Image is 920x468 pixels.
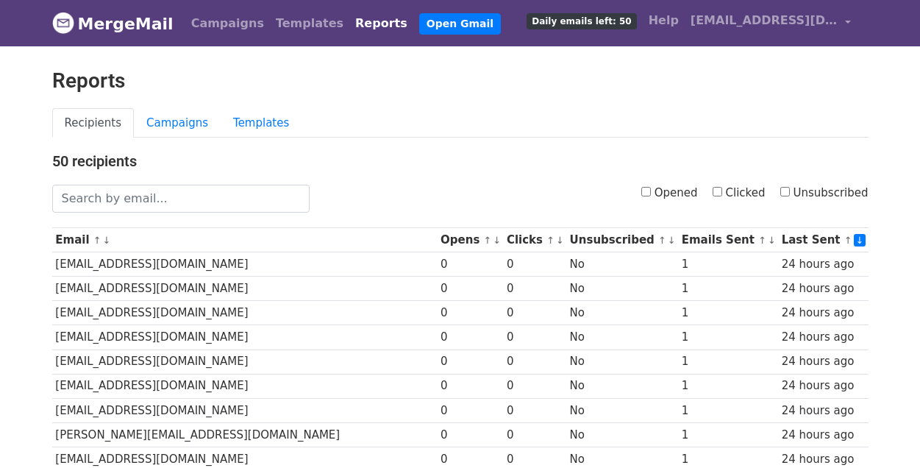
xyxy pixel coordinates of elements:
[846,397,920,468] iframe: Chat Widget
[134,108,221,138] a: Campaigns
[566,350,678,374] td: No
[778,325,869,350] td: 24 hours ago
[52,252,438,277] td: [EMAIL_ADDRESS][DOMAIN_NAME]
[643,6,685,35] a: Help
[437,228,503,252] th: Opens
[52,108,135,138] a: Recipients
[566,398,678,422] td: No
[52,277,438,301] td: [EMAIL_ADDRESS][DOMAIN_NAME]
[185,9,270,38] a: Campaigns
[521,6,642,35] a: Daily emails left: 50
[566,252,678,277] td: No
[270,9,349,38] a: Templates
[678,422,778,447] td: 1
[52,398,438,422] td: [EMAIL_ADDRESS][DOMAIN_NAME]
[678,374,778,398] td: 1
[758,235,766,246] a: ↑
[778,350,869,374] td: 24 hours ago
[503,374,566,398] td: 0
[503,350,566,374] td: 0
[52,8,174,39] a: MergeMail
[678,228,778,252] th: Emails Sent
[678,277,778,301] td: 1
[437,252,503,277] td: 0
[566,325,678,350] td: No
[484,235,492,246] a: ↑
[778,374,869,398] td: 24 hours ago
[503,277,566,301] td: 0
[685,6,857,40] a: [EMAIL_ADDRESS][DOMAIN_NAME]
[846,397,920,468] div: 聊天小组件
[419,13,501,35] a: Open Gmail
[854,234,866,247] a: ↓
[503,228,566,252] th: Clicks
[52,152,869,170] h4: 50 recipients
[503,325,566,350] td: 0
[778,422,869,447] td: 24 hours ago
[103,235,111,246] a: ↓
[566,374,678,398] td: No
[691,12,838,29] span: [EMAIL_ADDRESS][DOMAIN_NAME]
[566,422,678,447] td: No
[503,252,566,277] td: 0
[437,422,503,447] td: 0
[778,252,869,277] td: 24 hours ago
[52,325,438,350] td: [EMAIL_ADDRESS][DOMAIN_NAME]
[52,301,438,325] td: [EMAIL_ADDRESS][DOMAIN_NAME]
[503,301,566,325] td: 0
[52,12,74,34] img: MergeMail logo
[780,187,790,196] input: Unsubscribed
[678,325,778,350] td: 1
[641,185,698,202] label: Opened
[566,228,678,252] th: Unsubscribed
[780,185,869,202] label: Unsubscribed
[93,235,101,246] a: ↑
[778,398,869,422] td: 24 hours ago
[556,235,564,246] a: ↓
[437,398,503,422] td: 0
[641,187,651,196] input: Opened
[503,398,566,422] td: 0
[52,374,438,398] td: [EMAIL_ADDRESS][DOMAIN_NAME]
[678,350,778,374] td: 1
[52,350,438,374] td: [EMAIL_ADDRESS][DOMAIN_NAME]
[678,301,778,325] td: 1
[52,185,310,213] input: Search by email...
[778,301,869,325] td: 24 hours ago
[437,325,503,350] td: 0
[713,185,766,202] label: Clicked
[778,277,869,301] td: 24 hours ago
[778,228,869,252] th: Last Sent
[503,422,566,447] td: 0
[546,235,555,246] a: ↑
[349,9,413,38] a: Reports
[437,374,503,398] td: 0
[844,235,852,246] a: ↑
[437,277,503,301] td: 0
[52,422,438,447] td: [PERSON_NAME][EMAIL_ADDRESS][DOMAIN_NAME]
[668,235,676,246] a: ↓
[437,350,503,374] td: 0
[566,277,678,301] td: No
[768,235,776,246] a: ↓
[437,301,503,325] td: 0
[493,235,501,246] a: ↓
[52,228,438,252] th: Email
[527,13,636,29] span: Daily emails left: 50
[678,252,778,277] td: 1
[713,187,722,196] input: Clicked
[566,301,678,325] td: No
[678,398,778,422] td: 1
[221,108,302,138] a: Templates
[52,68,869,93] h2: Reports
[658,235,666,246] a: ↑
